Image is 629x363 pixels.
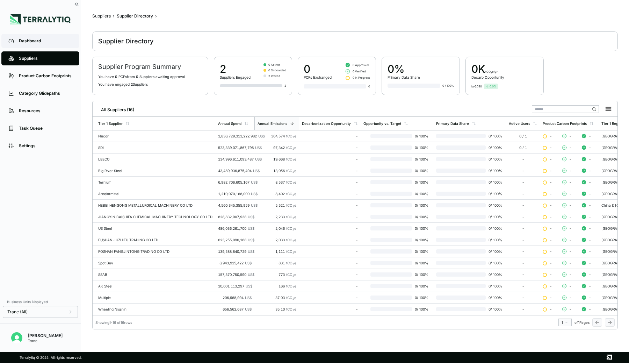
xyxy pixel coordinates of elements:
[302,157,358,161] div: -
[286,261,296,265] span: tCO e
[286,272,296,277] span: tCO e
[136,74,138,79] span: 0
[412,238,431,242] span: 0 / 100 %
[286,157,296,161] span: tCO e
[257,203,296,207] div: 5,521
[509,203,537,207] div: -
[509,307,537,311] div: -
[486,215,503,219] span: 0 / 100 %
[509,261,537,265] div: -
[155,13,157,19] span: ›
[98,121,123,126] div: Tier 1 Supplier
[251,180,258,184] span: US$
[98,261,212,265] div: Spot Buy
[486,180,503,184] span: 0 / 100 %
[286,145,296,150] span: tCO e
[98,134,212,138] div: Nucor
[302,261,358,265] div: -
[550,192,552,196] span: -
[412,284,431,288] span: 0 / 100 %
[550,296,552,300] span: -
[304,63,332,75] div: 0
[412,157,431,161] span: 0 / 100 %
[98,180,212,184] div: Ternium
[302,249,358,254] div: -
[412,307,431,311] span: 0 / 100 %
[292,251,294,254] sub: 2
[302,307,358,311] div: -
[550,180,552,184] span: -
[292,286,294,289] sub: 2
[550,226,552,230] span: -
[292,297,294,300] sub: 2
[117,13,153,19] div: Supplier Directory
[258,121,287,126] div: Annual Emissions
[268,68,286,72] span: 0 Onboarded
[115,74,117,79] span: 0
[286,203,296,207] span: tCO e
[292,309,294,312] sub: 2
[292,216,294,220] sub: 2
[220,75,251,79] div: Suppliers Engaged
[292,205,294,208] sub: 2
[569,238,571,242] span: -
[95,104,134,113] div: All Suppliers (16)
[569,272,571,277] span: -
[509,215,537,219] div: -
[589,145,591,150] span: -
[569,226,571,230] span: -
[412,169,431,173] span: 0 / 100 %
[268,63,280,67] span: 0 Active
[509,284,537,288] div: -
[292,170,294,173] sub: 2
[218,215,252,219] div: 828,832,907,938
[257,238,296,242] div: 2,033
[569,134,571,138] span: -
[589,134,591,138] span: -
[10,14,71,24] img: Logo
[292,136,294,139] sub: 2
[509,296,537,300] div: -
[509,169,537,173] div: -
[248,272,254,277] span: US$
[95,320,132,325] div: Showing 1 - 16 of 16 rows
[471,84,482,88] div: by 2030
[245,261,252,265] span: US$
[302,121,351,126] div: Decarbonization Opportunity
[486,145,503,150] span: 0 / 100 %
[486,169,503,173] span: 0 / 100 %
[550,284,552,288] span: -
[246,284,252,288] span: US$
[509,272,537,277] div: -
[569,307,571,311] span: -
[509,180,537,184] div: -
[292,228,294,231] sub: 2
[486,307,503,311] span: 0 / 100 %
[98,249,212,254] div: FOSHAN FANGJINTONG TRADING CO LTD
[601,121,623,126] div: Tier 1 Region
[569,296,571,300] span: -
[255,145,262,150] span: US$
[248,238,254,242] span: US$
[486,261,503,265] span: 0 / 100 %
[569,157,571,161] span: -
[7,309,28,315] span: Trane (All)
[589,272,591,277] span: -
[257,296,296,300] div: 37.03
[19,73,72,79] div: Product Carbon Footprints
[302,169,358,173] div: -
[486,192,503,196] span: 0 / 100 %
[574,320,590,325] span: of 1 Pages
[363,121,401,126] div: Opportunity vs. Target
[98,192,212,196] div: Arcelormittal
[589,157,591,161] span: -
[412,180,431,184] span: 0 / 100 %
[302,145,358,150] div: -
[284,84,286,88] div: 2
[550,272,552,277] span: -
[8,329,25,346] button: Open user button
[218,272,252,277] div: 157,370,750,590
[251,192,258,196] span: US$
[292,182,294,185] sub: 2
[257,169,296,173] div: 13,056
